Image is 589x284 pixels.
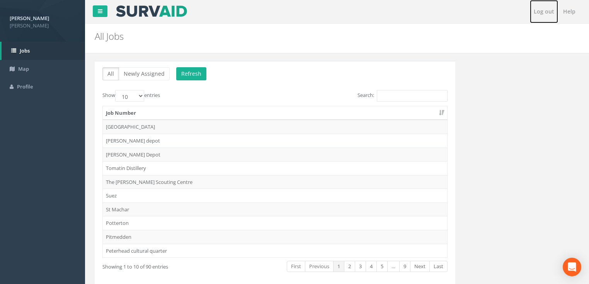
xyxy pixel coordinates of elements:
[410,261,430,272] a: Next
[10,13,75,29] a: [PERSON_NAME] [PERSON_NAME]
[20,47,30,54] span: Jobs
[429,261,448,272] a: Last
[344,261,355,272] a: 2
[102,90,160,102] label: Show entries
[376,261,388,272] a: 5
[103,202,447,216] td: St Machar
[17,83,33,90] span: Profile
[119,67,170,80] button: Newly Assigned
[103,148,447,162] td: [PERSON_NAME] Depot
[355,261,366,272] a: 3
[18,65,29,72] span: Map
[103,120,447,134] td: [GEOGRAPHIC_DATA]
[366,261,377,272] a: 4
[287,261,305,272] a: First
[103,244,447,258] td: Peterhead cultural quarter
[103,230,447,244] td: Pitmedden
[102,67,119,80] button: All
[333,261,344,272] a: 1
[102,260,240,270] div: Showing 1 to 10 of 90 entries
[387,261,400,272] a: …
[2,42,85,60] a: Jobs
[103,216,447,230] td: Potterton
[176,67,206,80] button: Refresh
[305,261,334,272] a: Previous
[357,90,448,102] label: Search:
[399,261,410,272] a: 9
[95,31,497,41] h2: All Jobs
[103,175,447,189] td: The [PERSON_NAME] Scouting Centre
[103,106,447,120] th: Job Number: activate to sort column ascending
[103,134,447,148] td: [PERSON_NAME] depot
[10,15,49,22] strong: [PERSON_NAME]
[115,90,144,102] select: Showentries
[103,161,447,175] td: Tomatin Distillery
[377,90,448,102] input: Search:
[103,189,447,202] td: Suez
[563,258,581,276] div: Open Intercom Messenger
[10,22,75,29] span: [PERSON_NAME]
